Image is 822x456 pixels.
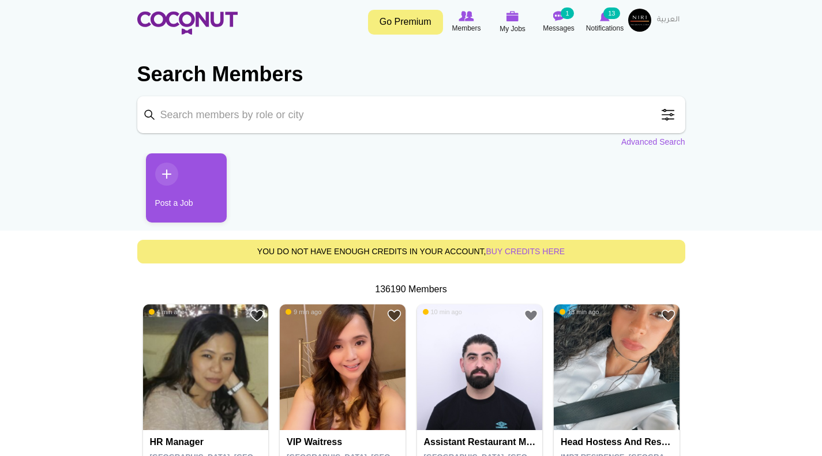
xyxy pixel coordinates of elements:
a: Add to Favourites [250,308,264,323]
h2: Search Members [137,61,685,88]
a: Notifications Notifications 13 [582,9,628,35]
a: Go Premium [368,10,443,35]
span: 4 min ago [149,308,185,316]
h5: You do not have enough credits in your account, [147,247,676,256]
span: Members [452,22,481,34]
div: 136190 Members [137,283,685,296]
small: 13 [603,7,620,19]
img: Notifications [600,11,610,21]
li: 1 / 1 [137,153,218,231]
img: Home [137,12,238,35]
a: My Jobs My Jobs [490,9,536,36]
h4: VIP waitress [287,437,401,447]
a: العربية [651,9,685,32]
a: Browse Members Members [444,9,490,35]
a: Messages Messages 1 [536,9,582,35]
a: Advanced Search [621,136,685,148]
small: 1 [561,7,573,19]
a: Post a Job [146,153,227,223]
span: 10 min ago [423,308,462,316]
img: Browse Members [459,11,474,21]
input: Search members by role or city [137,96,685,133]
h4: Head hostess and reservation agent [561,437,675,447]
span: 9 min ago [286,308,321,316]
a: Add to Favourites [524,308,538,323]
a: Add to Favourites [387,308,401,323]
span: My Jobs [500,23,526,35]
span: Messages [543,22,575,34]
h4: Assistant Restaurant Manager [424,437,539,447]
a: buy credits here [486,247,565,256]
h4: HR Manager [150,437,265,447]
span: Notifications [586,22,624,34]
a: Add to Favourites [661,308,675,323]
img: My Jobs [506,11,519,21]
img: Messages [553,11,565,21]
span: 13 min ago [560,308,599,316]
